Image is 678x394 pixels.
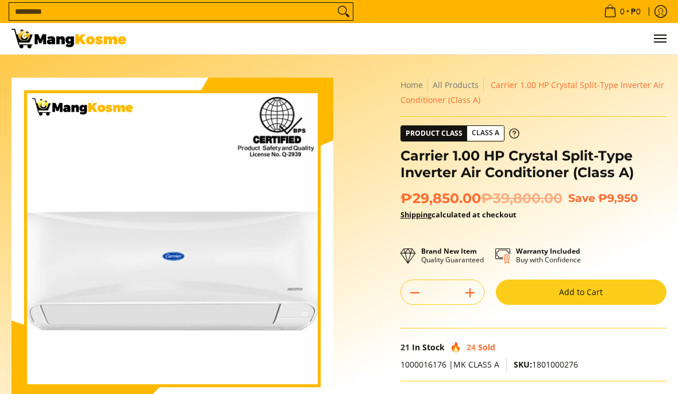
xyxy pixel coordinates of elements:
nav: Breadcrumbs [400,78,667,108]
a: Shipping [400,209,432,220]
span: Carrier 1.00 HP Crystal Split-Type Inverter Air Conditioner (Class A) [400,79,664,105]
span: ₱29,850.00 [400,190,563,207]
button: Add [456,284,484,302]
del: ₱39,800.00 [481,190,563,207]
a: Home [400,79,423,90]
span: 21 [400,342,410,353]
button: Menu [653,23,667,54]
span: ₱9,950 [598,192,638,205]
a: Product Class Class A [400,125,519,141]
img: Carrier 1 HP Crystal Split-Type Aircon (Class A) l Mang Kosme [11,29,126,48]
button: Add to Cart [496,280,667,305]
p: Buy with Confidence [516,247,581,264]
span: 1801000276 [514,359,578,370]
strong: Warranty Included [516,246,580,256]
ul: Customer Navigation [138,23,667,54]
span: ₱0 [629,7,642,16]
span: Save [568,192,595,205]
p: Quality Guaranteed [421,247,484,264]
span: SKU: [514,359,532,370]
a: All Products [433,79,479,90]
button: Search [334,3,353,20]
span: 0 [618,7,626,16]
span: In Stock [412,342,445,353]
h1: Carrier 1.00 HP Crystal Split-Type Inverter Air Conditioner (Class A) [400,147,667,181]
span: 1000016176 |MK CLASS A [400,359,499,370]
span: Class A [467,126,504,140]
nav: Main Menu [138,23,667,54]
span: Sold [478,342,495,353]
span: • [600,5,644,18]
strong: calculated at checkout [400,209,517,220]
strong: Brand New Item [421,246,477,256]
span: Product Class [401,126,467,141]
span: 24 [467,342,476,353]
button: Subtract [401,284,429,302]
